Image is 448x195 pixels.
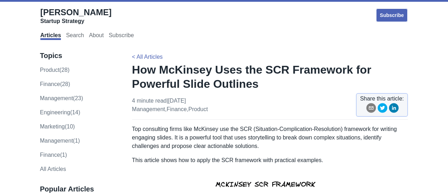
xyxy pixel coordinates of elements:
p: This article shows how to apply the SCR framework with practical examples. [132,156,408,165]
button: email [366,103,376,115]
a: management(23) [40,95,83,101]
h1: How McKinsey Uses the SCR Framework for Powerful Slide Outlines [132,63,408,91]
p: Top consulting firms like McKinsey use the SCR (Situation-Complication-Resolution) framework for ... [132,125,408,150]
h3: Topics [40,51,117,60]
button: linkedin [389,103,399,115]
a: About [89,32,104,40]
p: 4 minute read | [DATE] , , [132,97,208,114]
a: management [132,106,165,112]
a: marketing(10) [40,124,75,130]
a: product(28) [40,67,70,73]
a: Management(1) [40,138,80,144]
a: Subscribe [109,32,134,40]
a: engineering(14) [40,109,80,115]
a: finance [166,106,187,112]
a: [PERSON_NAME]Startup Strategy [40,7,112,25]
span: [PERSON_NAME] [40,7,112,17]
h3: Popular Articles [40,185,117,194]
span: Share this article: [360,94,404,103]
button: twitter [378,103,387,115]
a: Articles [40,32,61,40]
a: Subscribe [376,8,408,22]
a: All Articles [40,166,66,172]
a: product [188,106,208,112]
a: < All Articles [132,54,163,60]
div: Startup Strategy [40,18,112,25]
a: Search [66,32,84,40]
a: finance(28) [40,81,70,87]
a: Finance(1) [40,152,67,158]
